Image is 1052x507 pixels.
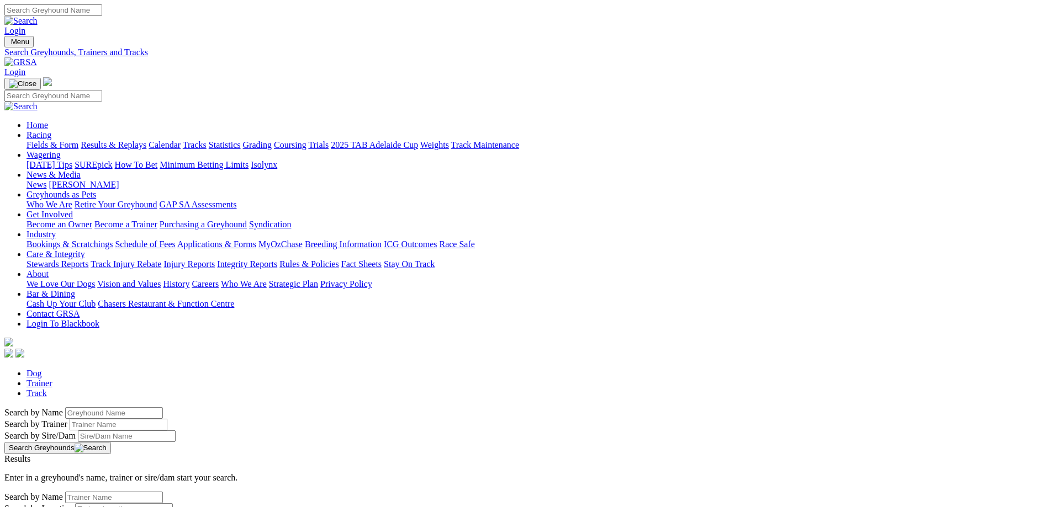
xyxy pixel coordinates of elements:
a: Track Maintenance [451,140,519,150]
a: Fact Sheets [341,259,382,269]
p: Enter in a greyhound's name, trainer or sire/dam start your search. [4,473,1048,483]
a: Minimum Betting Limits [160,160,249,169]
img: Close [9,79,36,88]
img: GRSA [4,57,37,67]
div: Get Involved [27,220,1048,230]
div: About [27,279,1048,289]
a: ICG Outcomes [384,239,437,249]
a: Tracks [183,140,207,150]
span: Menu [11,38,29,46]
a: GAP SA Assessments [160,200,237,209]
img: Search [75,444,107,452]
input: Search [4,90,102,102]
input: Search by Trainer name [70,419,167,430]
a: Racing [27,130,51,140]
a: Purchasing a Greyhound [160,220,247,229]
img: twitter.svg [15,349,24,357]
a: Breeding Information [305,239,382,249]
label: Search by Name [4,408,63,417]
a: Dog [27,369,42,378]
div: Bar & Dining [27,299,1048,309]
a: Chasers Restaurant & Function Centre [98,299,234,308]
a: Care & Integrity [27,249,85,259]
button: Search Greyhounds [4,442,111,454]
a: Vision and Values [97,279,161,289]
a: MyOzChase [258,239,303,249]
a: News [27,180,46,189]
div: Care & Integrity [27,259,1048,269]
a: Statistics [209,140,241,150]
a: Cash Up Your Club [27,299,96,308]
a: Results & Replays [81,140,146,150]
a: Login To Blackbook [27,319,99,328]
a: Retire Your Greyhound [75,200,157,209]
a: How To Bet [115,160,158,169]
a: Industry [27,230,56,239]
a: Become a Trainer [94,220,157,229]
a: Weights [420,140,449,150]
label: Search by Sire/Dam [4,431,76,440]
div: Wagering [27,160,1048,170]
a: Privacy Policy [320,279,372,289]
label: Search by Trainer [4,419,67,429]
a: Become an Owner [27,220,92,229]
a: Trainer [27,378,52,388]
a: 2025 TAB Adelaide Cup [331,140,418,150]
a: History [163,279,189,289]
a: Login [4,26,25,35]
a: Greyhounds as Pets [27,190,96,199]
label: Search by Name [4,492,63,501]
div: News & Media [27,180,1048,190]
a: Who We Are [27,200,72,209]
input: Search by Trainer Name [65,492,163,503]
a: News & Media [27,170,81,179]
img: facebook.svg [4,349,13,357]
a: Bar & Dining [27,289,75,298]
a: Race Safe [439,239,474,249]
a: Strategic Plan [269,279,318,289]
img: Search [4,16,38,26]
a: Home [27,120,48,130]
a: Syndication [249,220,291,229]
a: Isolynx [251,160,277,169]
a: We Love Our Dogs [27,279,95,289]
a: Stay On Track [384,259,435,269]
a: About [27,269,49,279]
a: Schedule of Fees [115,239,175,249]
a: Calendar [149,140,181,150]
a: Careers [192,279,219,289]
a: Track [27,388,47,398]
a: Wagering [27,150,61,159]
a: Applications & Forms [177,239,256,249]
input: Search [4,4,102,16]
a: [PERSON_NAME] [49,180,119,189]
a: Integrity Reports [217,259,277,269]
a: Track Injury Rebate [91,259,161,269]
a: Rules & Policies [279,259,339,269]
a: Coursing [274,140,306,150]
a: Contact GRSA [27,309,80,318]
input: Search by Sire/Dam name [78,430,176,442]
a: SUREpick [75,160,112,169]
input: Search by Greyhound name [65,407,163,419]
a: Injury Reports [163,259,215,269]
a: Login [4,67,25,77]
a: Stewards Reports [27,259,88,269]
div: Results [4,454,1048,464]
img: logo-grsa-white.png [43,77,52,86]
a: Trials [308,140,329,150]
div: Racing [27,140,1048,150]
img: logo-grsa-white.png [4,338,13,346]
button: Toggle navigation [4,78,41,90]
a: [DATE] Tips [27,160,72,169]
div: Industry [27,239,1048,249]
a: Get Involved [27,210,73,219]
img: Search [4,102,38,111]
a: Who We Are [221,279,267,289]
div: Greyhounds as Pets [27,200,1048,210]
a: Bookings & Scratchings [27,239,113,249]
a: Search Greyhounds, Trainers and Tracks [4,47,1048,57]
a: Fields & Form [27,140,78,150]
a: Grading [243,140,272,150]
